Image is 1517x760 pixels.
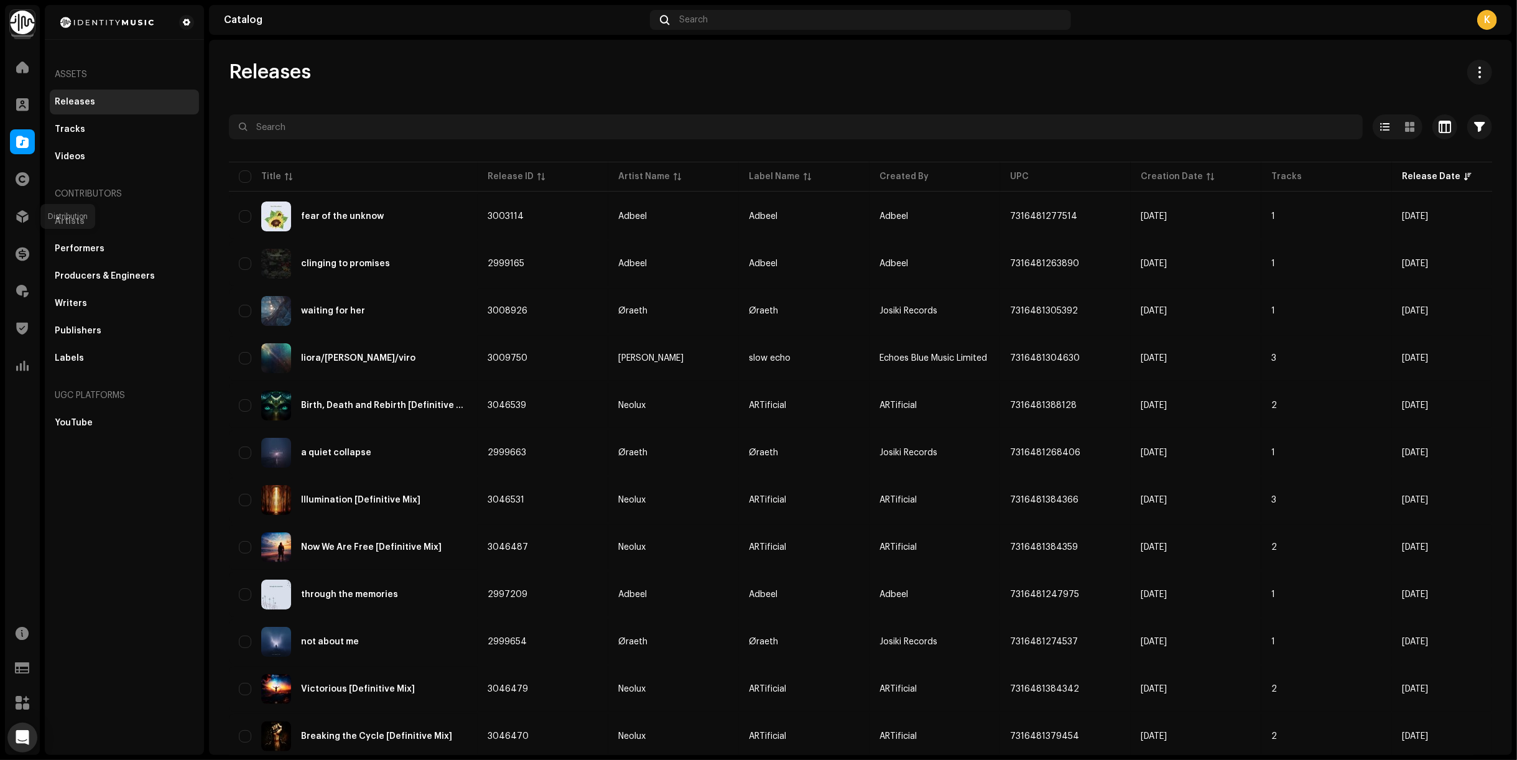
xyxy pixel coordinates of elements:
[1141,732,1167,741] span: Oct 7, 2025
[749,307,778,315] span: Øraeth
[50,410,199,435] re-m-nav-item: YouTube
[749,685,786,693] span: ARTificial
[618,259,647,268] div: Adbeel
[1141,212,1167,221] span: Sep 10, 2025
[1010,354,1080,363] span: 7316481304630
[879,259,908,268] span: Adbeel
[1402,637,1428,646] span: Mar 27, 2026
[1010,637,1078,646] span: 7316481274537
[1141,259,1167,268] span: Sep 5, 2025
[1010,212,1077,221] span: 7316481277514
[1402,307,1428,315] span: Apr 24, 2026
[1141,543,1167,552] span: Oct 7, 2025
[618,590,729,599] span: Adbeel
[7,723,37,753] div: Open Intercom Messenger
[1141,307,1167,315] span: Sep 17, 2025
[50,60,199,90] re-a-nav-header: Assets
[301,401,468,410] div: Birth, Death and Rebirth [Definitive Mix]
[50,209,199,234] re-m-nav-item: Artists
[749,354,791,363] span: slow echo
[1271,543,1277,552] span: 2
[488,259,524,268] span: 2999165
[50,236,199,261] re-m-nav-item: Performers
[261,249,291,279] img: 57694a29-3517-4fdc-ba6d-218cbef0bb97
[879,543,917,552] span: ARTificial
[50,117,199,142] re-m-nav-item: Tracks
[879,401,917,410] span: ARTificial
[879,307,937,315] span: Josiki Records
[261,721,291,751] img: a66f2b12-180b-4e61-b55f-0f831f3b22b8
[261,674,291,704] img: 9ea0d16f-e5cc-46e2-87a6-fd77bff910fb
[55,271,155,281] div: Producers & Engineers
[618,170,670,183] div: Artist Name
[261,202,291,231] img: cbe42ed4-ca17-42a4-88c7-786f28c2c2cc
[1141,401,1167,410] span: Oct 7, 2025
[1141,685,1167,693] span: Oct 7, 2025
[488,307,527,315] span: 3008926
[301,354,415,363] div: liora/sira/viro
[488,354,527,363] span: 3009750
[618,401,729,410] span: Neolux
[1141,170,1203,183] div: Creation Date
[1271,307,1275,315] span: 1
[261,580,291,609] img: ae71dd0b-c422-4336-8a9c-b233d693034e
[55,353,84,363] div: Labels
[301,732,452,741] div: Breaking the Cycle [Definitive Mix]
[749,259,777,268] span: Adbeel
[1402,448,1428,457] span: Apr 10, 2026
[488,637,527,646] span: 2999654
[618,307,729,315] span: Øraeth
[50,291,199,316] re-m-nav-item: Writers
[1010,732,1079,741] span: 7316481379454
[618,543,729,552] span: Neolux
[261,438,291,468] img: f5dfcec5-3b35-4c1f-9e35-6981a2b40c4f
[1402,170,1460,183] div: Release Date
[879,496,917,504] span: ARTificial
[749,496,786,504] span: ARTificial
[618,496,646,504] div: Neolux
[261,485,291,515] img: 27bbda51-01f5-42d6-8d69-d23ce452b257
[618,543,646,552] div: Neolux
[618,212,647,221] div: Adbeel
[301,685,415,693] div: Victorious [Definitive Mix]
[879,354,987,363] span: Echoes Blue Music Limited
[618,448,729,457] span: Øraeth
[1271,496,1276,504] span: 3
[618,448,647,457] div: Øraeth
[879,590,908,599] span: Adbeel
[488,448,526,457] span: 2999663
[55,326,101,336] div: Publishers
[488,732,529,741] span: 3046470
[679,15,708,25] span: Search
[50,264,199,289] re-m-nav-item: Producers & Engineers
[55,216,85,226] div: Artists
[618,732,646,741] div: Neolux
[50,381,199,410] re-a-nav-header: UGC Platforms
[50,179,199,209] re-a-nav-header: Contributors
[1010,259,1079,268] span: 7316481263890
[55,244,104,254] div: Performers
[749,543,786,552] span: ARTificial
[1010,590,1079,599] span: 7316481247975
[879,448,937,457] span: Josiki Records
[1402,543,1428,552] span: Apr 3, 2026
[488,590,527,599] span: 2997209
[618,637,729,646] span: Øraeth
[488,496,524,504] span: 3046531
[50,346,199,371] re-m-nav-item: Labels
[1402,401,1428,410] span: Apr 17, 2026
[1141,354,1167,363] span: Sep 18, 2025
[618,496,729,504] span: Neolux
[50,318,199,343] re-m-nav-item: Publishers
[1010,401,1077,410] span: 7316481388128
[50,144,199,169] re-m-nav-item: Videos
[50,90,199,114] re-m-nav-item: Releases
[261,391,291,420] img: 25e75a91-9590-42ed-aba2-ddde5eda7be9
[55,97,95,107] div: Releases
[1141,590,1167,599] span: Sep 3, 2025
[618,685,729,693] span: Neolux
[301,212,384,221] div: fear of the unknow
[879,212,908,221] span: Adbeel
